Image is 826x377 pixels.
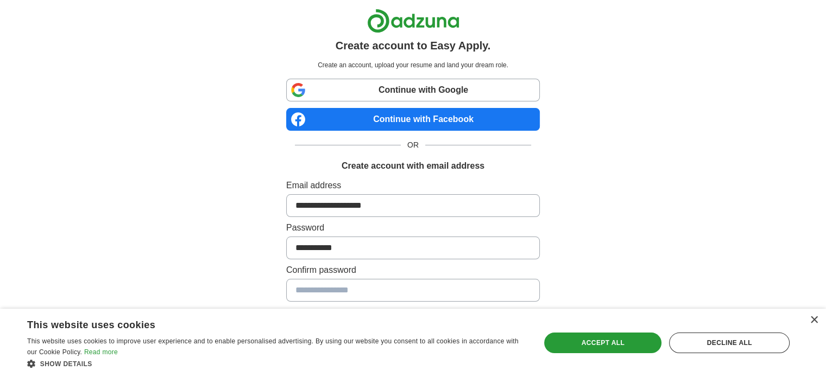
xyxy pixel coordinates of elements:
[27,358,525,369] div: Show details
[40,360,92,368] span: Show details
[401,139,425,151] span: OR
[669,333,790,353] div: Decline all
[367,9,459,33] img: Adzuna logo
[27,337,519,356] span: This website uses cookies to improve user experience and to enable personalised advertising. By u...
[84,348,118,356] a: Read more, opens a new window
[286,264,540,277] label: Confirm password
[27,315,498,331] div: This website uses cookies
[286,108,540,131] a: Continue with Facebook
[288,60,538,70] p: Create an account, upload your resume and land your dream role.
[286,79,540,101] a: Continue with Google
[810,316,818,324] div: Close
[286,179,540,192] label: Email address
[342,159,484,172] h1: Create account with email address
[336,37,491,54] h1: Create account to Easy Apply.
[286,221,540,234] label: Password
[544,333,661,353] div: Accept all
